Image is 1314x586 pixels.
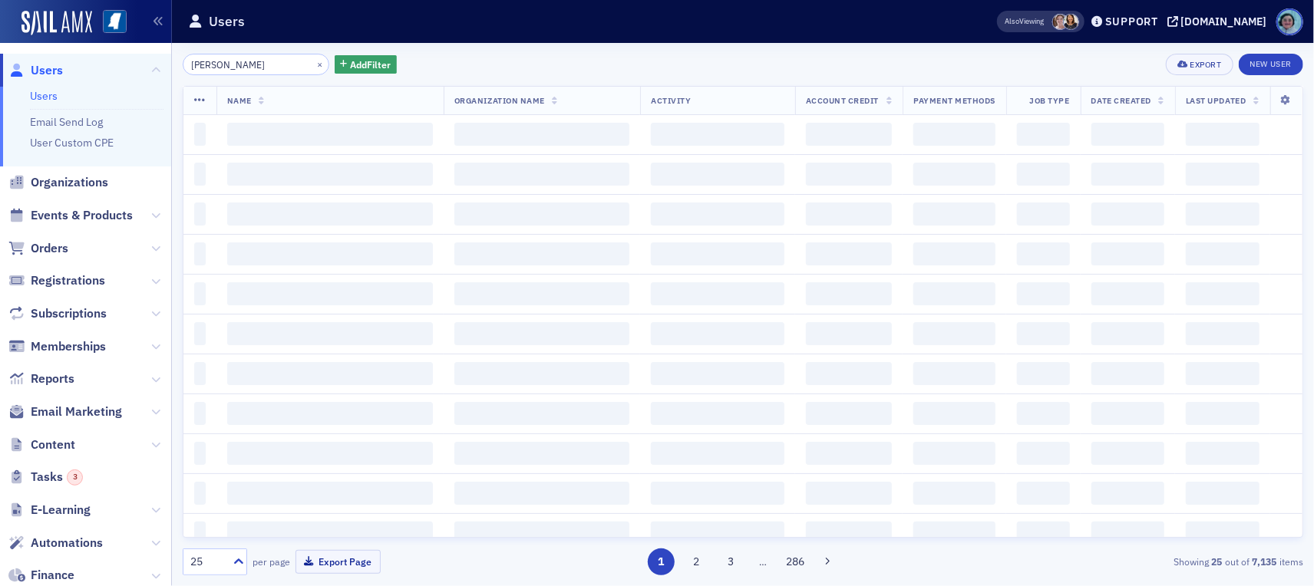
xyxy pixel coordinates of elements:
[913,123,995,146] span: ‌
[8,436,75,453] a: Content
[1091,95,1151,106] span: Date Created
[651,123,784,146] span: ‌
[67,469,83,486] div: 3
[227,163,433,186] span: ‌
[1091,442,1164,465] span: ‌
[30,89,58,103] a: Users
[1017,362,1070,385] span: ‌
[30,136,114,150] a: User Custom CPE
[31,305,107,322] span: Subscriptions
[1186,282,1260,305] span: ‌
[1030,95,1070,106] span: Job Type
[8,567,74,584] a: Finance
[30,115,103,129] a: Email Send Log
[1005,16,1045,27] span: Viewing
[31,272,105,289] span: Registrations
[454,402,629,425] span: ‌
[1091,402,1164,425] span: ‌
[190,554,224,570] div: 25
[651,482,784,505] span: ‌
[31,535,103,551] span: Automations
[8,502,91,519] a: E-Learning
[806,123,892,146] span: ‌
[31,370,74,387] span: Reports
[454,282,629,305] span: ‌
[1186,242,1260,265] span: ‌
[1186,362,1260,385] span: ‌
[194,362,206,385] span: ‌
[1091,482,1164,505] span: ‌
[253,555,290,568] label: per page
[227,362,433,385] span: ‌
[1017,402,1070,425] span: ‌
[31,469,83,486] span: Tasks
[31,436,75,453] span: Content
[1186,123,1260,146] span: ‌
[1017,442,1070,465] span: ‌
[913,202,995,226] span: ‌
[718,548,744,575] button: 3
[8,240,68,257] a: Orders
[1017,322,1070,345] span: ‌
[1186,95,1246,106] span: Last Updated
[454,322,629,345] span: ‌
[782,548,809,575] button: 286
[1052,14,1068,30] span: Lydia Carlisle
[194,123,206,146] span: ‌
[913,322,995,345] span: ‌
[194,522,206,545] span: ‌
[913,95,995,106] span: Payment Methods
[454,242,629,265] span: ‌
[8,174,108,191] a: Organizations
[1091,322,1164,345] span: ‌
[913,163,995,186] span: ‌
[194,442,206,465] span: ‌
[335,55,398,74] button: AddFilter
[940,555,1303,568] div: Showing out of items
[1017,482,1070,505] span: ‌
[1186,202,1260,226] span: ‌
[295,550,381,574] button: Export Page
[651,202,784,226] span: ‌
[1276,8,1303,35] span: Profile
[313,57,327,71] button: ×
[1017,242,1070,265] span: ‌
[1091,282,1164,305] span: ‌
[227,482,433,505] span: ‌
[1063,14,1079,30] span: Noma Burge
[1166,54,1233,75] button: Export
[913,482,995,505] span: ‌
[31,240,68,257] span: Orders
[1186,522,1260,545] span: ‌
[183,54,329,75] input: Search…
[8,207,133,224] a: Events & Products
[913,522,995,545] span: ‌
[454,482,629,505] span: ‌
[103,10,127,34] img: SailAMX
[194,322,206,345] span: ‌
[1005,16,1020,26] div: Also
[194,163,206,186] span: ‌
[806,482,892,505] span: ‌
[1186,482,1260,505] span: ‌
[651,322,784,345] span: ‌
[1091,123,1164,146] span: ‌
[806,242,892,265] span: ‌
[648,548,675,575] button: 1
[8,469,83,486] a: Tasks3
[227,95,252,106] span: Name
[454,163,629,186] span: ‌
[651,522,784,545] span: ‌
[8,338,106,355] a: Memberships
[21,11,92,35] img: SailAMX
[913,242,995,265] span: ‌
[31,62,63,79] span: Users
[806,282,892,305] span: ‌
[454,442,629,465] span: ‌
[31,567,74,584] span: Finance
[454,202,629,226] span: ‌
[31,174,108,191] span: Organizations
[227,402,433,425] span: ‌
[651,442,784,465] span: ‌
[31,403,122,420] span: Email Marketing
